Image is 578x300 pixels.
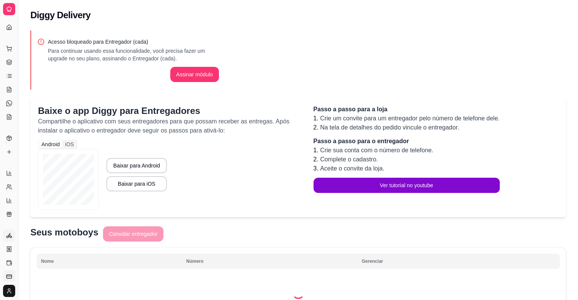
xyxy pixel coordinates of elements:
button: Assinar módulo [170,67,219,82]
p: Passo a passo para a loja [314,105,500,114]
button: Baixar para iOS [106,176,167,191]
li: 1. [314,114,500,123]
p: Para continuar usando essa funcionalidade, você precisa fazer um upgrade no seu plano, assinando ... [48,47,219,62]
p: Passo a passo para o entregador [314,137,500,146]
span: Complete o cadastro. [320,156,378,163]
li: 3. [314,164,500,173]
p: Acesso bloqueado para Entregador (cada) [48,38,219,46]
span: Crie sua conta com o número de telefone. [320,147,433,153]
button: Ver tutorial no youtube [314,178,500,193]
span: Crie um convite para um entregador pelo número de telefone dele. [320,115,499,122]
li: 2. [314,123,500,132]
div: Android [39,141,62,148]
p: Compartilhe o aplicativo com seus entregadores para que possam receber as entregas. Após instalar... [38,117,298,135]
button: Baixar para Android [106,158,167,173]
span: Aceite o convite da loja. [320,165,384,172]
span: Na tela de detalhes do pedido vincule o entregador. [320,124,459,131]
li: 2. [314,155,500,164]
div: iOS [62,141,76,148]
p: Baixe o app Diggy para Entregadores [38,105,298,117]
h2: Diggy Delivery [30,9,90,21]
div: Loading [292,287,304,299]
p: Seus motoboys [30,226,98,238]
li: 1. [314,146,500,155]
